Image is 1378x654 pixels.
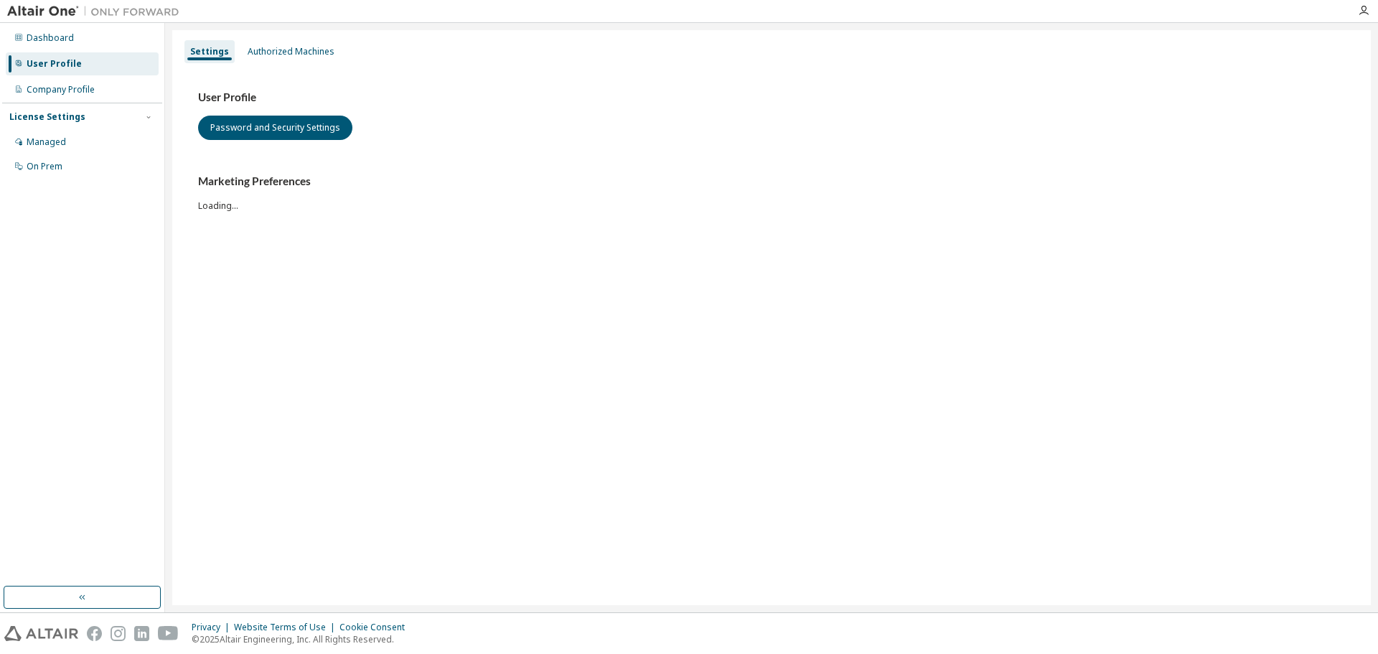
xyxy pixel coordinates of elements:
img: instagram.svg [111,626,126,641]
div: Settings [190,46,229,57]
div: Authorized Machines [248,46,334,57]
p: © 2025 Altair Engineering, Inc. All Rights Reserved. [192,633,413,645]
h3: User Profile [198,90,1345,105]
div: Managed [27,136,66,148]
button: Password and Security Settings [198,116,352,140]
img: youtube.svg [158,626,179,641]
img: linkedin.svg [134,626,149,641]
div: Website Terms of Use [234,622,339,633]
div: Dashboard [27,32,74,44]
img: facebook.svg [87,626,102,641]
div: On Prem [27,161,62,172]
div: Cookie Consent [339,622,413,633]
div: License Settings [9,111,85,123]
div: Loading... [198,174,1345,211]
img: altair_logo.svg [4,626,78,641]
h3: Marketing Preferences [198,174,1345,189]
div: User Profile [27,58,82,70]
div: Company Profile [27,84,95,95]
img: Altair One [7,4,187,19]
div: Privacy [192,622,234,633]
